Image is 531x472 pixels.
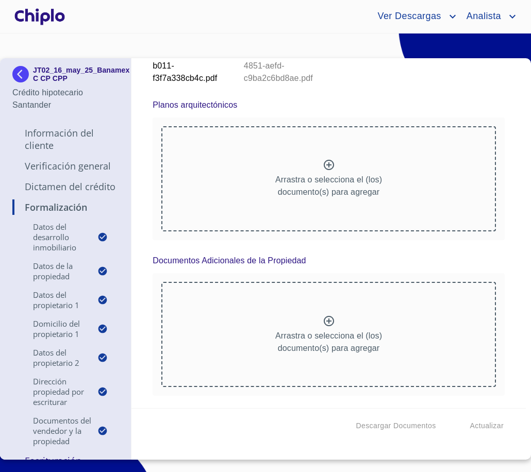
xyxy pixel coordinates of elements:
p: Datos del Desarrollo Inmobiliario [12,222,97,252]
p: Información del Cliente [12,127,119,151]
button: account of current user [370,8,458,25]
p: Documentos del vendedor y la propiedad [12,415,97,446]
p: Verificación General [12,160,119,172]
p: Escrituración [12,454,119,467]
p: Datos de la propiedad [12,261,97,281]
p: 9f65806e-0853-4851-aefd-c9ba2c6bd8ae.pdf [244,43,323,85]
p: Datos del propietario 2 [12,347,97,368]
p: Datos del propietario 1 [12,290,97,310]
span: Ver Descargas [370,8,446,25]
p: d8c9fd0f-5b99-4ee2-b011-f3f7a338cb4c.pdf [153,43,231,85]
p: Domicilio del Propietario 1 [12,318,97,339]
div: JT02_16_may_25_Banamex C CP CPP [12,66,119,87]
p: Crédito hipotecario Santander [12,87,119,111]
img: Docupass spot blue [12,66,33,82]
p: Documentos Adicionales de la Propiedad [153,255,306,267]
p: Planos arquitectónicos [153,99,237,111]
p: Dirección Propiedad por Escriturar [12,376,97,407]
p: Arrastra o selecciona el (los) documento(s) para agregar [275,330,382,355]
span: Actualizar [470,419,504,432]
button: Actualizar [466,416,508,435]
p: Formalización [12,201,119,213]
p: JT02_16_may_25_Banamex C CP CPP [33,66,129,82]
p: Arrastra o selecciona el (los) documento(s) para agregar [275,174,382,198]
button: account of current user [459,8,519,25]
span: Descargar Documentos [356,419,436,432]
button: Descargar Documentos [352,416,440,435]
p: Dictamen del Crédito [12,180,119,193]
span: Analista [459,8,506,25]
